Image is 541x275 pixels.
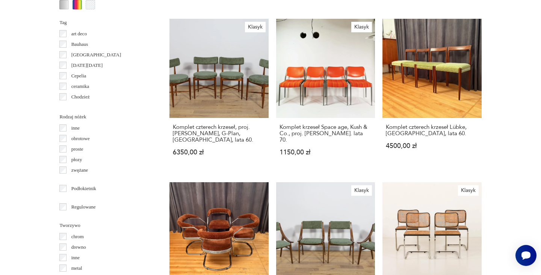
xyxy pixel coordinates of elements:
[71,72,86,80] p: Cepelia
[382,19,481,170] a: Komplet czterech krzeseł Lübke, Niemcy, lata 60.Komplet czterech krzeseł Lübke, [GEOGRAPHIC_DATA]...
[71,184,96,193] p: Podłokietnik
[71,82,89,91] p: ceramika
[276,19,375,170] a: KlasykKomplet krzeseł Space age, Kush & Co., proj. Prof. Hans Ell. lata 70.Komplet krzeseł Space ...
[173,124,265,143] h3: Komplet czterech krzeseł, proj. [PERSON_NAME], G-Plan, [GEOGRAPHIC_DATA], lata 60.
[173,149,265,156] p: 6350,00 zł
[71,103,89,112] p: Ćmielów
[386,124,478,137] h3: Komplet czterech krzeseł Lübke, [GEOGRAPHIC_DATA], lata 60.
[71,203,96,211] p: Regulowane
[280,124,372,143] h3: Komplet krzeseł Space age, Kush & Co., proj. [PERSON_NAME]. lata 70.
[515,245,536,266] iframe: Smartsupp widget button
[71,134,90,143] p: obrotowe
[71,254,80,262] p: inne
[71,166,88,174] p: zwężane
[71,145,83,153] p: proste
[169,19,268,170] a: KlasykKomplet czterech krzeseł, proj. I. Kofod-Larsen, G-Plan, Wielka Brytania, lata 60.Komplet c...
[386,143,478,149] p: 4500,00 zł
[71,93,90,101] p: Chodzież
[71,30,87,38] p: art deco
[71,233,84,241] p: chrom
[71,264,82,272] p: metal
[71,40,88,48] p: Bauhaus
[59,113,151,121] p: Rodzaj nóżek
[59,221,151,230] p: Tworzywo
[71,124,80,132] p: inne
[71,51,121,59] p: [GEOGRAPHIC_DATA]
[59,18,151,27] p: Tag
[71,243,86,251] p: drewno
[280,149,372,156] p: 1150,00 zł
[71,156,82,164] p: płozy
[71,61,103,70] p: [DATE][DATE]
